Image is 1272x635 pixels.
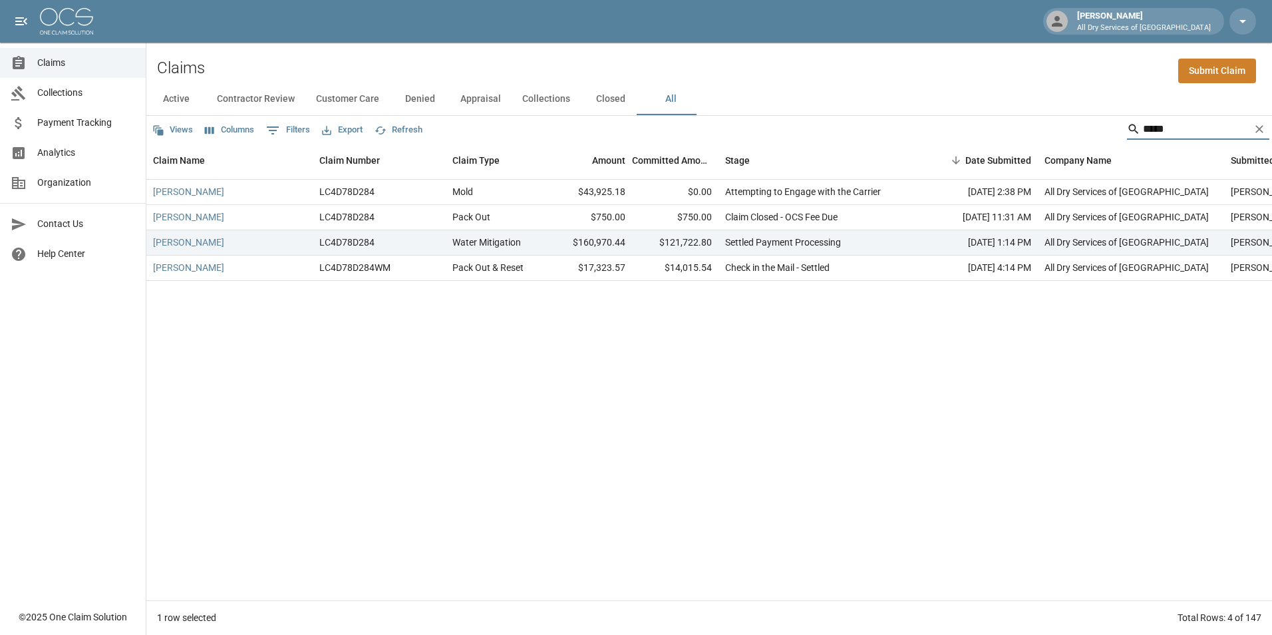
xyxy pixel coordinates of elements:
button: Clear [1249,119,1269,139]
div: Date Submitted [918,142,1038,179]
div: Claim Number [313,142,446,179]
div: $14,015.54 [632,256,718,281]
div: LC4D78D284WM [319,261,391,274]
span: Analytics [37,146,135,160]
button: Select columns [202,120,257,140]
div: [DATE] 2:38 PM [918,180,1038,205]
div: All Dry Services of Atlanta [1044,261,1209,274]
div: Claim Type [446,142,546,179]
div: Date Submitted [965,142,1031,179]
div: $121,722.80 [632,230,718,256]
button: Export [319,120,366,140]
p: All Dry Services of [GEOGRAPHIC_DATA] [1077,23,1211,34]
span: Payment Tracking [37,116,135,130]
div: Claim Name [146,142,313,179]
div: LC4D78D284 [319,185,375,198]
a: [PERSON_NAME] [153,236,224,249]
div: $0.00 [632,180,718,205]
div: All Dry Services of Atlanta [1044,236,1209,249]
span: Organization [37,176,135,190]
img: ocs-logo-white-transparent.png [40,8,93,35]
button: Refresh [371,120,426,140]
a: [PERSON_NAME] [153,185,224,198]
div: 1 row selected [157,611,216,624]
span: Contact Us [37,217,135,231]
span: Claims [37,56,135,70]
button: Appraisal [450,83,512,115]
button: open drawer [8,8,35,35]
div: Committed Amount [632,142,712,179]
button: Closed [581,83,641,115]
div: Pack Out & Reset [452,261,524,274]
div: [PERSON_NAME] [1072,9,1216,33]
div: dynamic tabs [146,83,1272,115]
div: Check in the Mail - Settled [725,261,830,274]
div: All Dry Services of Atlanta [1044,185,1209,198]
div: $43,925.18 [546,180,632,205]
div: © 2025 One Claim Solution [19,610,127,624]
div: Company Name [1044,142,1112,179]
button: Customer Care [305,83,390,115]
div: Committed Amount [632,142,718,179]
div: Claim Closed - OCS Fee Due [725,210,838,224]
div: LC4D78D284 [319,236,375,249]
div: Claim Type [452,142,500,179]
div: Settled Payment Processing [725,236,841,249]
div: Attempting to Engage with the Carrier [725,185,881,198]
div: Amount [546,142,632,179]
button: Sort [947,151,965,170]
div: Stage [718,142,918,179]
div: Water Mitigation [452,236,521,249]
button: Denied [390,83,450,115]
div: Stage [725,142,750,179]
div: Search [1127,118,1269,142]
span: Collections [37,86,135,100]
div: [DATE] 1:14 PM [918,230,1038,256]
button: Views [149,120,196,140]
div: [DATE] 11:31 AM [918,205,1038,230]
div: $160,970.44 [546,230,632,256]
div: $17,323.57 [546,256,632,281]
button: Collections [512,83,581,115]
div: [DATE] 4:14 PM [918,256,1038,281]
button: All [641,83,701,115]
div: Mold [452,185,473,198]
span: Help Center [37,247,135,261]
a: Submit Claim [1178,59,1256,83]
a: [PERSON_NAME] [153,261,224,274]
button: Contractor Review [206,83,305,115]
div: Claim Number [319,142,380,179]
button: Active [146,83,206,115]
div: Amount [592,142,625,179]
a: [PERSON_NAME] [153,210,224,224]
div: LC4D78D284 [319,210,375,224]
div: Company Name [1038,142,1224,179]
h2: Claims [157,59,205,78]
div: Pack Out [452,210,490,224]
div: Total Rows: 4 of 147 [1178,611,1261,624]
div: $750.00 [546,205,632,230]
button: Show filters [263,120,313,141]
div: Claim Name [153,142,205,179]
div: All Dry Services of Atlanta [1044,210,1209,224]
div: $750.00 [632,205,718,230]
